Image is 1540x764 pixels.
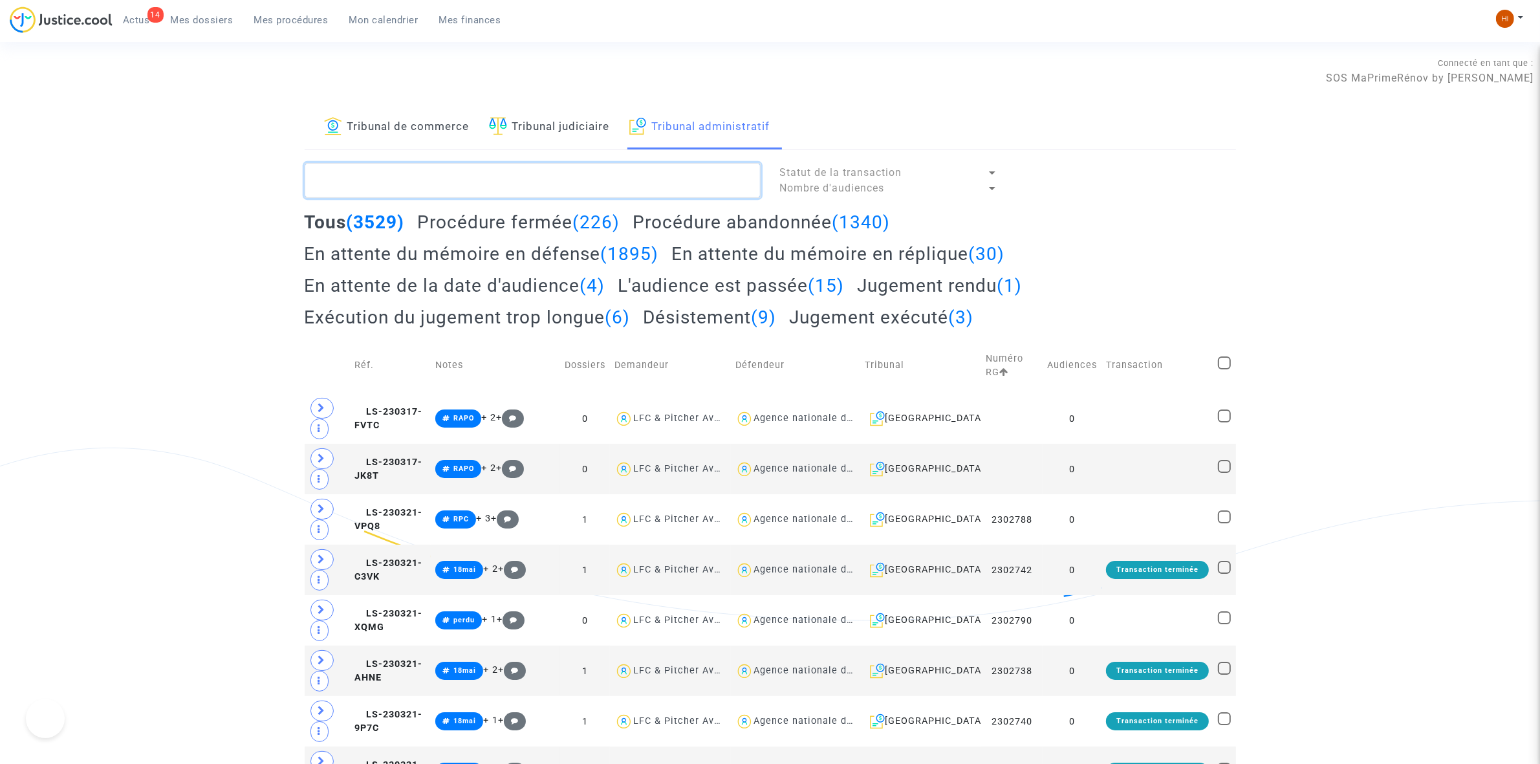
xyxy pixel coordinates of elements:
[254,14,329,26] span: Mes procédures
[1106,712,1209,730] div: Transaction terminée
[324,117,342,135] img: icon-banque.svg
[618,274,844,297] h2: L'audience est passée
[735,561,754,580] img: icon-user.svg
[735,510,754,529] img: icon-user.svg
[754,564,896,575] div: Agence nationale de l'habitat
[870,663,885,679] img: icon-archive.svg
[865,461,977,477] div: [GEOGRAPHIC_DATA]
[633,564,735,575] div: LFC & Pitcher Avocat
[633,665,735,676] div: LFC & Pitcher Avocat
[453,414,474,422] span: RAPO
[633,715,735,726] div: LFC & Pitcher Avocat
[354,608,422,633] span: LS-230321-XQMG
[354,406,422,431] span: LS-230317-FVTC
[483,664,498,675] span: + 2
[1496,10,1514,28] img: fc99b196863ffcca57bb8fe2645aafd9
[560,338,610,393] td: Dossiers
[560,444,610,494] td: 0
[857,274,1022,297] h2: Jugement rendu
[614,409,633,428] img: icon-user.svg
[560,646,610,696] td: 1
[780,166,902,179] span: Statut de la transaction
[160,10,244,30] a: Mes dossiers
[417,211,620,234] h2: Procédure fermée
[453,515,469,523] span: RPC
[629,117,647,135] img: icon-archive.svg
[123,14,150,26] span: Actus
[1043,444,1101,494] td: 0
[1043,595,1101,646] td: 0
[614,662,633,681] img: icon-user.svg
[171,14,233,26] span: Mes dossiers
[453,717,476,725] span: 18mai
[754,514,896,525] div: Agence nationale de l'habitat
[496,412,524,423] span: +
[605,307,631,328] span: (6)
[997,275,1022,296] span: (1)
[305,243,659,265] h2: En attente du mémoire en défense
[754,413,896,424] div: Agence nationale de l'habitat
[754,715,896,726] div: Agence nationale de l'habitat
[601,243,659,265] span: (1895)
[754,615,896,626] div: Agence nationale de l'habitat
[560,393,610,444] td: 0
[560,545,610,595] td: 1
[865,714,977,729] div: [GEOGRAPHIC_DATA]
[498,715,526,726] span: +
[614,712,633,731] img: icon-user.svg
[870,613,885,628] img: icon-archive.svg
[497,614,525,625] span: +
[643,306,776,329] h2: Désistement
[453,666,476,675] span: 18mai
[865,663,977,679] div: [GEOGRAPHIC_DATA]
[981,338,1043,393] td: Numéro RG
[1106,662,1209,680] div: Transaction terminée
[1101,338,1213,393] td: Transaction
[354,659,422,684] span: LS-230321-AHNE
[629,105,770,149] a: Tribunal administratif
[870,411,885,426] img: icon-archive.svg
[735,460,754,479] img: icon-user.svg
[324,105,470,149] a: Tribunal de commerce
[614,460,633,479] img: icon-user.svg
[870,562,885,578] img: icon-archive.svg
[489,105,610,149] a: Tribunal judiciaire
[498,563,526,574] span: +
[735,409,754,428] img: icon-user.svg
[1043,545,1101,595] td: 0
[865,562,977,578] div: [GEOGRAPHIC_DATA]
[735,611,754,630] img: icon-user.svg
[482,614,497,625] span: + 1
[633,413,735,424] div: LFC & Pitcher Avocat
[453,565,476,574] span: 18mai
[808,275,844,296] span: (15)
[572,212,620,233] span: (226)
[870,461,885,477] img: icon-archive.svg
[968,243,1004,265] span: (30)
[832,212,890,233] span: (1340)
[244,10,339,30] a: Mes procédures
[633,211,890,234] h2: Procédure abandonnée
[453,464,474,473] span: RAPO
[948,307,973,328] span: (3)
[780,182,885,194] span: Nombre d'audiences
[580,275,605,296] span: (4)
[870,512,885,527] img: icon-archive.svg
[614,561,633,580] img: icon-user.svg
[614,510,633,529] img: icon-user.svg
[560,494,610,545] td: 1
[1043,646,1101,696] td: 0
[1043,494,1101,545] td: 0
[305,306,631,329] h2: Exécution du jugement trop longue
[865,512,977,527] div: [GEOGRAPHIC_DATA]
[483,563,498,574] span: + 2
[735,662,754,681] img: icon-user.svg
[1043,696,1101,747] td: 0
[347,212,405,233] span: (3529)
[865,411,977,426] div: [GEOGRAPHIC_DATA]
[113,10,160,30] a: 14Actus
[453,616,475,624] span: perdu
[870,714,885,729] img: icon-archive.svg
[350,338,431,393] td: Réf.
[560,595,610,646] td: 0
